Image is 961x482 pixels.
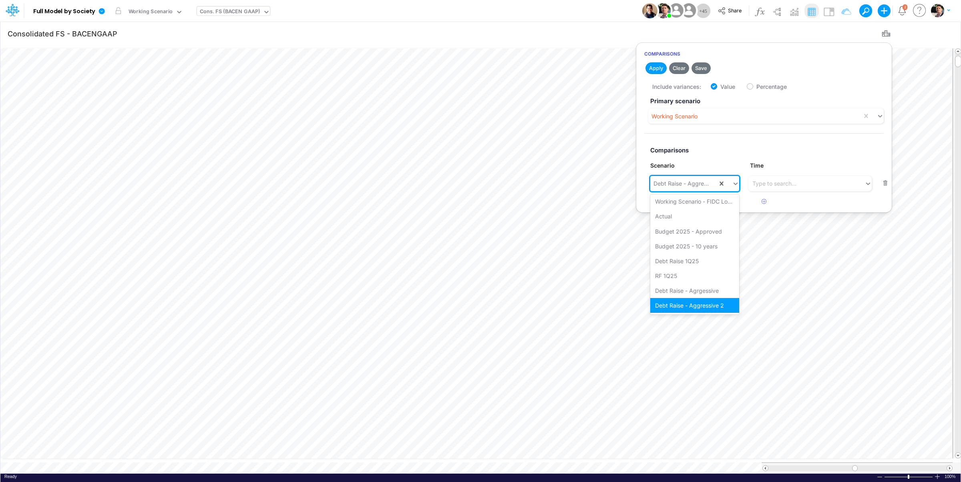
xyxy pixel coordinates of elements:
[655,3,671,18] img: User Image Icon
[200,8,260,17] div: Cons. FS (BACEN GAAP)
[744,161,844,170] label: Time
[653,179,711,188] div: Debt Raise - Aggressive 2
[728,7,742,13] span: Share
[644,94,884,109] label: Primary scenario
[945,474,957,480] div: Zoom level
[636,47,892,61] h6: Comparisons
[699,8,707,14] span: + 45
[714,5,747,17] button: Share
[129,8,173,17] div: Working Scenario
[752,179,796,188] div: Type to search...
[945,474,957,480] span: 100%
[645,62,667,74] button: Apply
[877,474,883,480] div: Zoom Out
[934,474,941,480] div: Zoom In
[651,112,698,120] div: Working Scenario
[884,474,934,480] div: Zoom
[756,82,787,91] label: Percentage
[667,2,685,20] img: User Image Icon
[4,474,17,480] div: In Ready mode
[720,82,735,91] label: Value
[897,6,907,15] a: Notifications
[692,62,711,74] button: Save
[642,3,657,18] img: User Image Icon
[644,143,884,158] label: Comparisons
[680,2,698,20] img: User Image Icon
[650,194,739,209] div: Working Scenario - FIDC Loans
[7,25,786,42] input: Type a title here
[908,475,909,479] div: Zoom
[4,474,17,479] span: Ready
[904,5,906,9] div: 2 unread items
[644,161,744,170] label: Scenario
[652,82,701,94] label: Include variances:
[33,8,95,15] b: Full Model by Society
[669,62,689,74] button: Clear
